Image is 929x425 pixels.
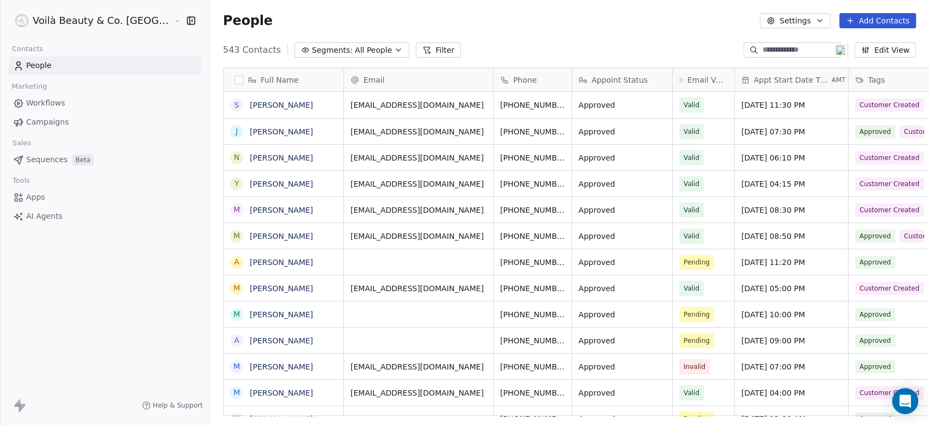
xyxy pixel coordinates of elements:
[494,68,571,91] div: Phone
[500,178,565,189] span: [PHONE_NUMBER]
[500,335,565,346] span: [PHONE_NUMBER]
[855,177,924,190] span: Customer Created
[233,204,240,215] div: M
[233,413,241,424] div: W
[579,361,666,372] span: Approved
[250,258,313,267] a: [PERSON_NAME]
[684,178,699,189] span: Valid
[9,94,201,112] a: Workflows
[684,205,699,215] span: Valid
[855,256,895,269] span: Approved
[500,283,565,294] span: [PHONE_NUMBER]
[684,257,710,268] span: Pending
[687,75,728,85] span: Email Verification Status
[350,361,487,372] span: [EMAIL_ADDRESS][DOMAIN_NAME]
[250,153,313,162] a: [PERSON_NAME]
[855,125,895,138] span: Approved
[350,152,487,163] span: [EMAIL_ADDRESS][DOMAIN_NAME]
[250,232,313,241] a: [PERSON_NAME]
[355,45,392,56] span: All People
[500,152,565,163] span: [PHONE_NUMBER]
[579,100,666,110] span: Approved
[839,13,916,28] button: Add Contacts
[684,100,699,110] span: Valid
[500,361,565,372] span: [PHONE_NUMBER]
[312,45,353,56] span: Segments:
[236,126,238,137] div: J
[33,14,171,28] span: Voilà Beauty & Co. [GEOGRAPHIC_DATA]
[741,387,841,398] span: [DATE] 04:00 PM
[855,334,895,347] span: Approved
[572,68,672,91] div: Appoint Status
[72,155,94,165] span: Beta
[832,76,846,84] span: AMT
[223,44,281,57] span: 543 Contacts
[500,126,565,137] span: [PHONE_NUMBER]
[855,282,924,295] span: Customer Created
[250,127,313,136] a: [PERSON_NAME]
[26,154,67,165] span: Sequences
[234,178,239,189] div: Y
[855,204,924,217] span: Customer Created
[579,205,666,215] span: Approved
[234,335,239,346] div: A
[234,256,239,268] div: A
[344,68,493,91] div: Email
[741,100,841,110] span: [DATE] 11:30 PM
[223,13,273,29] span: People
[855,151,924,164] span: Customer Created
[350,100,487,110] span: [EMAIL_ADDRESS][DOMAIN_NAME]
[892,388,918,414] div: Open Intercom Messenger
[261,75,299,85] span: Full Name
[760,13,830,28] button: Settings
[26,211,63,222] span: AI Agents
[741,414,841,424] span: [DATE] 12:00 AM
[579,387,666,398] span: Approved
[855,98,924,112] span: Customer Created
[13,11,166,30] button: Voilà Beauty & Co. [GEOGRAPHIC_DATA]
[855,308,895,321] span: Approved
[9,188,201,206] a: Apps
[233,282,240,294] div: M
[684,231,699,242] span: Valid
[250,415,313,423] a: [PERSON_NAME]
[350,205,487,215] span: [EMAIL_ADDRESS][DOMAIN_NAME]
[250,206,313,214] a: [PERSON_NAME]
[7,78,52,95] span: Marketing
[8,135,36,151] span: Sales
[233,152,239,163] div: N
[500,309,565,320] span: [PHONE_NUMBER]
[233,387,240,398] div: M
[741,231,841,242] span: [DATE] 08:50 PM
[153,401,203,410] span: Help & Support
[142,401,203,410] a: Help & Support
[233,230,240,242] div: M
[9,57,201,75] a: People
[234,100,239,111] div: S
[579,231,666,242] span: Approved
[579,152,666,163] span: Approved
[8,173,34,189] span: Tools
[673,68,734,91] div: Email Verification Status
[250,310,313,319] a: [PERSON_NAME]
[500,257,565,268] span: [PHONE_NUMBER]
[579,414,666,424] span: Approved
[855,386,924,399] span: Customer Created
[500,205,565,215] span: [PHONE_NUMBER]
[350,126,487,137] span: [EMAIL_ADDRESS][DOMAIN_NAME]
[350,387,487,398] span: [EMAIL_ADDRESS][DOMAIN_NAME]
[741,309,841,320] span: [DATE] 10:00 PM
[224,68,343,91] div: Full Name
[741,335,841,346] span: [DATE] 09:00 PM
[364,75,385,85] span: Email
[250,389,313,397] a: [PERSON_NAME]
[741,178,841,189] span: [DATE] 04:15 PM
[7,41,48,57] span: Contacts
[416,42,461,58] button: Filter
[250,284,313,293] a: [PERSON_NAME]
[579,257,666,268] span: Approved
[754,75,829,85] span: Appt Start Date Time
[224,92,344,416] div: grid
[741,152,841,163] span: [DATE] 06:10 PM
[500,100,565,110] span: [PHONE_NUMBER]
